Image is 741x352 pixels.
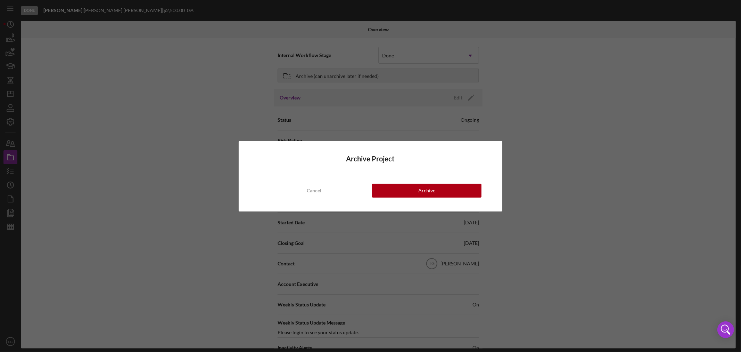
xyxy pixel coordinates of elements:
[307,184,321,198] div: Cancel
[717,321,734,338] div: Open Intercom Messenger
[260,184,369,198] button: Cancel
[260,155,482,163] h4: Archive Project
[418,184,435,198] div: Archive
[372,184,481,198] button: Archive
